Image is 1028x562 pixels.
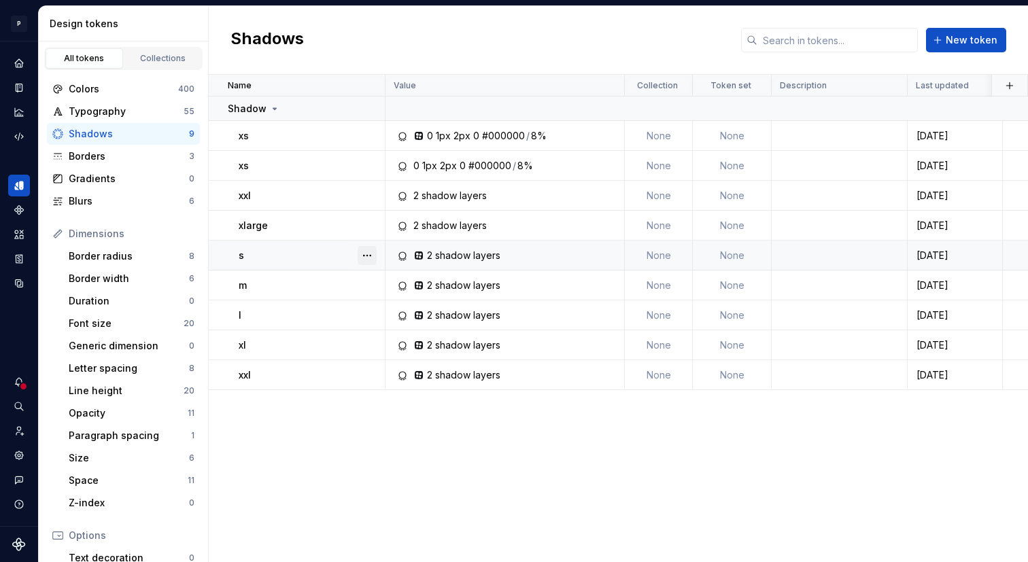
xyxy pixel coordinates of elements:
[189,128,194,139] div: 9
[189,363,194,374] div: 8
[625,181,693,211] td: None
[69,384,184,398] div: Line height
[129,53,197,64] div: Collections
[63,470,200,491] a: Space11
[427,368,500,382] div: 2 shadow layers
[69,429,191,442] div: Paragraph spacing
[69,127,189,141] div: Shadows
[427,249,500,262] div: 2 shadow layers
[8,444,30,466] a: Settings
[8,224,30,245] div: Assets
[3,9,35,38] button: P
[63,380,200,402] a: Line height20
[916,80,969,91] p: Last updated
[189,251,194,262] div: 8
[422,159,437,173] div: 1px
[69,529,194,542] div: Options
[189,497,194,508] div: 0
[637,80,678,91] p: Collection
[63,492,200,514] a: Z-index0
[625,121,693,151] td: None
[8,469,30,491] button: Contact support
[693,270,772,300] td: None
[908,129,1001,143] div: [DATE]
[63,402,200,424] a: Opacity11
[625,330,693,360] td: None
[780,80,827,91] p: Description
[69,194,189,208] div: Blurs
[11,16,27,32] div: P
[50,53,118,64] div: All tokens
[436,129,451,143] div: 1px
[908,279,1001,292] div: [DATE]
[757,28,918,52] input: Search in tokens...
[239,338,246,352] p: xl
[427,338,500,352] div: 2 shadow layers
[69,105,184,118] div: Typography
[69,227,194,241] div: Dimensions
[8,396,30,417] button: Search ⌘K
[69,451,189,465] div: Size
[908,219,1001,232] div: [DATE]
[8,101,30,123] div: Analytics
[188,408,194,419] div: 11
[188,475,194,486] div: 11
[460,159,466,173] div: 0
[189,296,194,306] div: 0
[8,52,30,74] a: Home
[12,538,26,551] a: Supernova Logo
[908,338,1001,352] div: [DATE]
[926,28,1006,52] button: New token
[440,159,457,173] div: 2px
[8,199,30,221] a: Components
[239,159,249,173] p: xs
[693,151,772,181] td: None
[178,84,194,94] div: 400
[625,360,693,390] td: None
[8,273,30,294] a: Data sources
[184,385,194,396] div: 20
[63,447,200,469] a: Size6
[63,425,200,446] a: Paragraph spacing1
[908,159,1001,173] div: [DATE]
[693,330,772,360] td: None
[69,406,188,420] div: Opacity
[8,420,30,442] a: Invite team
[47,78,200,100] a: Colors400
[47,145,200,167] a: Borders3
[693,300,772,330] td: None
[625,211,693,241] td: None
[908,309,1001,322] div: [DATE]
[513,159,516,173] div: /
[8,126,30,147] div: Code automation
[63,335,200,357] a: Generic dimension0
[50,17,203,31] div: Design tokens
[189,196,194,207] div: 6
[69,362,189,375] div: Letter spacing
[413,189,487,203] div: 2 shadow layers
[710,80,751,91] p: Token set
[63,313,200,334] a: Font size20
[191,430,194,441] div: 1
[69,496,189,510] div: Z-index
[625,270,693,300] td: None
[47,123,200,145] a: Shadows9
[8,248,30,270] a: Storybook stories
[413,159,419,173] div: 0
[8,371,30,393] button: Notifications
[482,129,525,143] div: #000000
[69,82,178,96] div: Colors
[189,173,194,184] div: 0
[239,249,244,262] p: s
[63,290,200,312] a: Duration0
[8,77,30,99] a: Documentation
[517,159,533,173] div: 8%
[47,190,200,212] a: Blurs6
[908,249,1001,262] div: [DATE]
